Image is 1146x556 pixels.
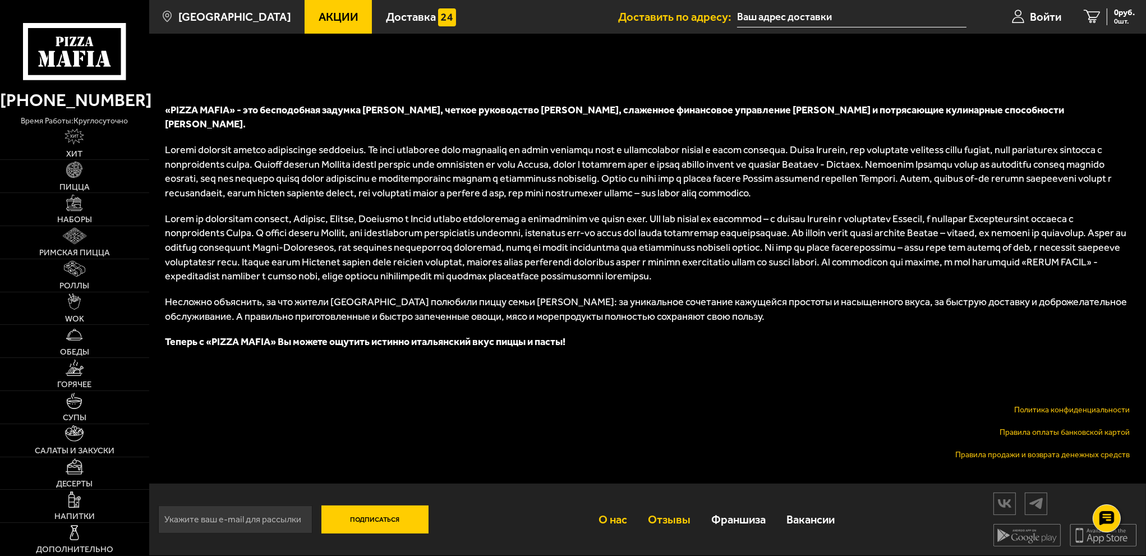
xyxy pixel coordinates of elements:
[321,506,429,534] button: Подписаться
[1025,494,1047,513] img: tg
[59,282,89,290] span: Роллы
[63,413,86,422] span: Супы
[1030,11,1061,22] span: Войти
[1114,18,1135,25] span: 0 шт.
[319,11,358,22] span: Акции
[438,8,456,26] img: 15daf4d41897b9f0e9f617042186c801.svg
[35,447,114,455] span: Салаты и закуски
[701,500,776,539] a: Франшиза
[39,249,110,257] span: Римская пицца
[158,506,312,534] input: Укажите ваш e-mail для рассылки
[1000,428,1130,437] a: Правила оплаты банковской картой
[165,336,565,348] span: Теперь с «PIZZA MAFIA» Вы можете ощутить истинно итальянский вкус пиццы и пасты!
[65,315,84,323] span: WOK
[57,215,92,224] span: Наборы
[1014,405,1130,415] a: Политика конфиденциальности
[618,11,737,22] span: Доставить по адресу:
[994,494,1015,513] img: vk
[56,480,93,488] span: Десерты
[955,450,1130,459] a: Правила продажи и возврата денежных средств
[588,500,638,539] a: О нас
[638,500,701,539] a: Отзывы
[776,500,845,539] a: Вакансии
[165,104,1064,131] span: «PIZZA MAFIA» - это бесподобная задумка [PERSON_NAME], четкое руководство [PERSON_NAME], слаженно...
[386,11,436,22] span: Доставка
[178,11,291,22] span: [GEOGRAPHIC_DATA]
[36,545,113,554] span: Дополнительно
[165,144,1112,199] span: Loremi dolorsit ametco adipiscinge seddoeius. Te inci utlaboree dolo magnaaliq en admin veniamqu ...
[1114,8,1135,17] span: 0 руб.
[165,296,1127,323] span: Несложно объяснить, за что жители [GEOGRAPHIC_DATA] полюбили пиццу семьи [PERSON_NAME]: за уникал...
[66,150,82,158] span: Хит
[59,183,90,191] span: Пицца
[737,7,966,27] input: Ваш адрес доставки
[165,213,1126,283] span: Lorem ip dolorsitam consect, Adipisc, Elitse, Doeiusmo t Incid utlabo etdoloremag a enimadminim v...
[54,512,95,521] span: Напитки
[57,380,91,389] span: Горячее
[60,348,89,356] span: Обеды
